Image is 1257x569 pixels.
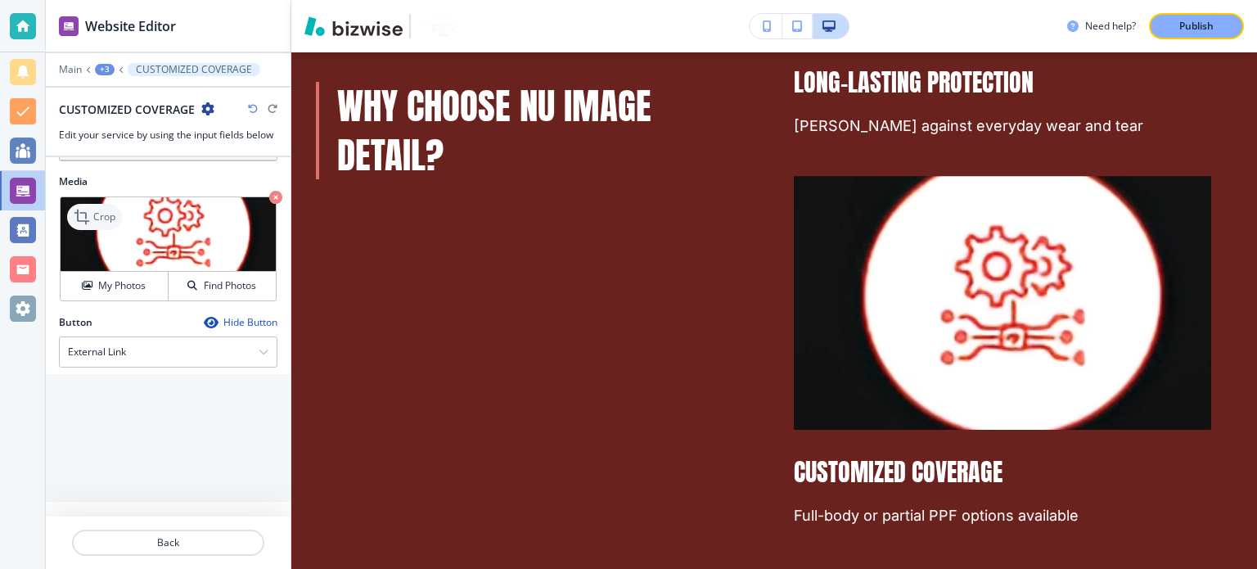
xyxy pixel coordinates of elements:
[68,345,126,359] h4: External Link
[417,16,462,36] img: Your Logo
[72,530,264,556] button: Back
[95,64,115,75] button: +3
[98,278,146,293] h4: My Photos
[1085,19,1136,34] h3: Need help?
[93,210,115,224] p: Crop
[85,16,176,36] h2: Website Editor
[136,64,252,75] p: CUSTOMIZED COVERAGE
[74,535,263,550] p: Back
[59,174,277,189] h2: Media
[59,128,277,142] h3: Edit your service by using the input fields below
[59,196,277,302] div: CropMy PhotosFind Photos
[59,64,82,75] button: Main
[794,66,1211,99] h5: LONG-LASTING PROTECTION
[59,16,79,36] img: editor icon
[61,272,169,300] button: My Photos
[204,316,277,329] button: Hide Button
[128,63,260,76] button: CUSTOMIZED COVERAGE
[794,115,1211,137] p: [PERSON_NAME] against everyday wear and tear
[169,272,276,300] button: Find Photos
[67,204,122,230] div: Crop
[59,315,92,330] h2: Button
[204,278,256,293] h4: Find Photos
[304,16,403,36] img: Bizwise Logo
[794,505,1211,526] p: Full-body or partial PPF options available
[794,456,1211,489] h5: CUSTOMIZED COVERAGE
[1149,13,1244,39] button: Publish
[59,101,195,118] h2: CUSTOMIZED COVERAGE
[337,82,755,180] h3: WHY CHOOSE NU IMAGE DETAIL?
[794,176,1211,430] img: CUSTOMIZED COVERAGE
[1179,19,1214,34] p: Publish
